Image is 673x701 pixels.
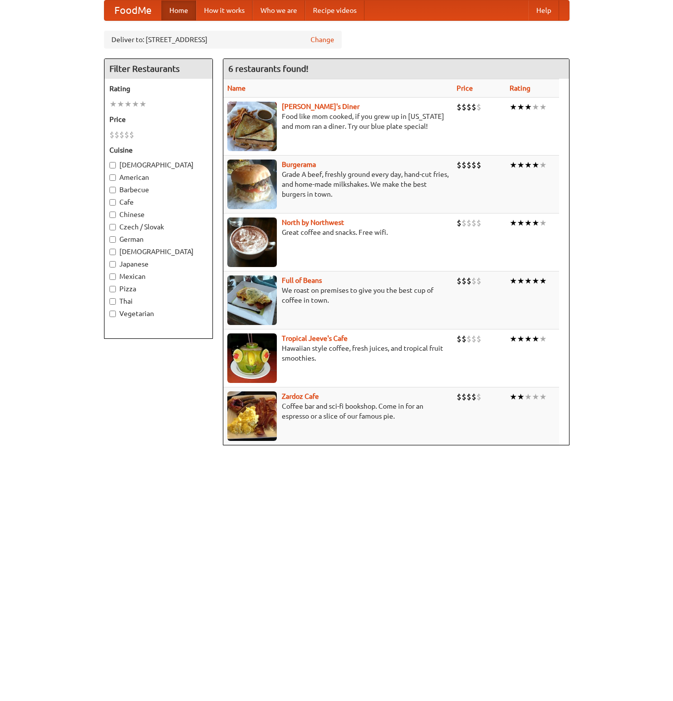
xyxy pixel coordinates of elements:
[109,210,207,219] label: Chinese
[457,160,462,170] li: $
[104,31,342,49] div: Deliver to: [STREET_ADDRESS]
[466,391,471,402] li: $
[539,217,547,228] li: ★
[476,333,481,344] li: $
[109,99,117,109] li: ★
[532,333,539,344] li: ★
[227,391,277,441] img: zardoz.jpg
[129,129,134,140] li: $
[528,0,559,20] a: Help
[227,275,277,325] img: beans.jpg
[539,275,547,286] li: ★
[466,275,471,286] li: $
[524,160,532,170] li: ★
[457,102,462,112] li: $
[227,111,449,131] p: Food like mom cooked, if you grew up in [US_STATE] and mom ran a diner. Try our blue plate special!
[282,276,322,284] a: Full of Beans
[466,333,471,344] li: $
[471,102,476,112] li: $
[227,343,449,363] p: Hawaiian style coffee, fresh juices, and tropical fruit smoothies.
[109,311,116,317] input: Vegetarian
[462,275,466,286] li: $
[109,234,207,244] label: German
[476,217,481,228] li: $
[532,160,539,170] li: ★
[104,0,161,20] a: FoodMe
[282,334,348,342] a: Tropical Jeeve's Cafe
[476,160,481,170] li: $
[109,162,116,168] input: [DEMOGRAPHIC_DATA]
[517,217,524,228] li: ★
[457,84,473,92] a: Price
[462,217,466,228] li: $
[476,102,481,112] li: $
[161,0,196,20] a: Home
[510,84,530,92] a: Rating
[109,174,116,181] input: American
[471,217,476,228] li: $
[510,275,517,286] li: ★
[457,217,462,228] li: $
[109,145,207,155] h5: Cuisine
[471,333,476,344] li: $
[109,187,116,193] input: Barbecue
[524,333,532,344] li: ★
[227,401,449,421] p: Coffee bar and sci-fi bookshop. Come in for an espresso or a slice of our famous pie.
[466,160,471,170] li: $
[282,392,319,400] a: Zardoz Cafe
[510,391,517,402] li: ★
[539,391,547,402] li: ★
[109,259,207,269] label: Japanese
[104,59,212,79] h4: Filter Restaurants
[117,99,124,109] li: ★
[227,227,449,237] p: Great coffee and snacks. Free wifi.
[282,103,360,110] a: [PERSON_NAME]'s Diner
[517,275,524,286] li: ★
[282,161,316,168] a: Burgerama
[109,129,114,140] li: $
[539,160,547,170] li: ★
[196,0,253,20] a: How it works
[109,84,207,94] h5: Rating
[305,0,364,20] a: Recipe videos
[109,298,116,305] input: Thai
[109,296,207,306] label: Thai
[109,249,116,255] input: [DEMOGRAPHIC_DATA]
[462,102,466,112] li: $
[109,271,207,281] label: Mexican
[510,333,517,344] li: ★
[119,129,124,140] li: $
[109,172,207,182] label: American
[109,197,207,207] label: Cafe
[471,391,476,402] li: $
[524,275,532,286] li: ★
[282,218,344,226] a: North by Northwest
[253,0,305,20] a: Who we are
[476,275,481,286] li: $
[524,102,532,112] li: ★
[109,114,207,124] h5: Price
[109,222,207,232] label: Czech / Slovak
[109,286,116,292] input: Pizza
[109,261,116,268] input: Japanese
[510,217,517,228] li: ★
[109,160,207,170] label: [DEMOGRAPHIC_DATA]
[532,391,539,402] li: ★
[462,333,466,344] li: $
[462,160,466,170] li: $
[109,284,207,294] label: Pizza
[227,285,449,305] p: We roast on premises to give you the best cup of coffee in town.
[457,333,462,344] li: $
[466,217,471,228] li: $
[124,99,132,109] li: ★
[517,333,524,344] li: ★
[471,160,476,170] li: $
[524,391,532,402] li: ★
[517,391,524,402] li: ★
[510,160,517,170] li: ★
[109,236,116,243] input: German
